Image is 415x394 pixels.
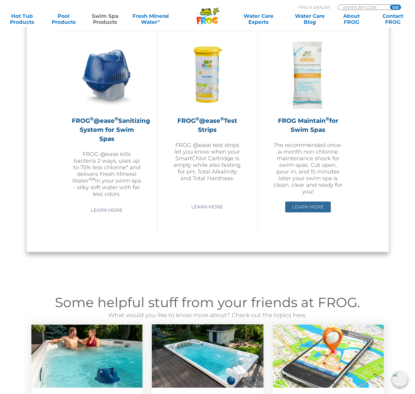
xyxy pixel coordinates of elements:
a: FROG®@ease®Sanitizing System for Swim SpasFROG @ease kills bacteria 2 ways, uses up to 75% less c... [72,40,142,197]
h2: FROG @ease Sanitizing System for Swim Spas [72,116,142,143]
img: Find a Dealer Image (546 x 310 px) [273,325,384,388]
img: FROG-@ease-TS-Bottle-300x300.png [172,40,242,110]
sup: ® [90,116,94,122]
p: FROG @ease kills bacteria 2 ways, uses up to 75% less chlorine* and delivers Fresh Mineral Water ... [72,151,142,197]
input: Zip Code Form [343,5,383,10]
a: Fresh MineralWater∞ [130,13,171,25]
a: ContactFROG [377,13,409,25]
sup: ® [220,116,224,122]
img: water-balancing-help-swim-spa [152,324,263,388]
img: openIcon [392,371,408,387]
img: ss-maintain-hero-300x300.png [273,40,343,110]
img: swim-spa-solutions-v3 [31,325,142,388]
a: AboutFROG [335,13,368,25]
a: Learn More [84,205,129,216]
a: Swim SpaProducts [89,13,121,25]
a: Learn More [184,202,230,212]
sup: ® [115,116,118,122]
sup: ∞ [157,18,160,23]
a: Water CareExperts [232,13,285,25]
sup: ® [326,116,329,122]
input: GO [390,5,401,10]
h2: FROG Maintain for Swim Spas [273,116,343,134]
a: Hot TubProducts [6,13,38,25]
p: FROG @ease test strips let you know when your SmartChlor Cartridge is empty while also testing fo... [172,142,242,182]
sup: ®∞ [89,176,95,181]
sup: ® [196,116,199,122]
a: Learn More [285,202,331,212]
a: FROG Maintain®for Swim SpasThe recommended once-a-month non-chlorine maintenance shock for swim s... [273,40,343,197]
a: PoolProducts [47,13,80,25]
h2: FROG @ease Test Strips [172,116,242,134]
p: The recommended once-a-month non-chlorine maintenance shock for swim spas. Cut open, pour in, and... [273,142,343,195]
p: Find A Dealer [298,5,330,10]
a: FROG®@ease®Test StripsFROG @ease test strips let you know when your SmartChlor Cartridge is empty... [172,40,242,197]
img: ss-@ease-hero-300x300.png [72,40,142,110]
a: Water CareBlog [294,13,326,25]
